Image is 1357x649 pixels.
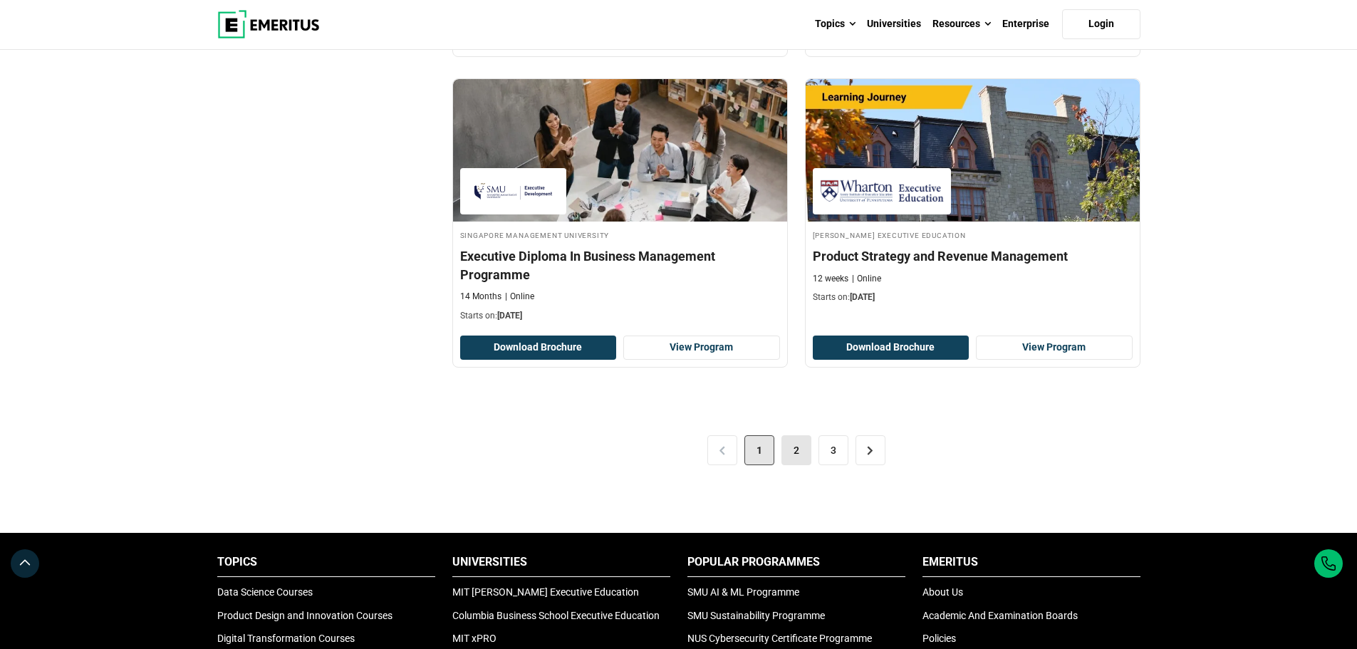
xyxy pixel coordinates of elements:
[813,291,1133,303] p: Starts on:
[217,586,313,598] a: Data Science Courses
[497,311,522,321] span: [DATE]
[850,292,875,302] span: [DATE]
[453,79,787,222] img: Executive Diploma In Business Management Programme | Online Business Management Course
[505,291,534,303] p: Online
[781,435,811,465] a: 2
[813,336,969,360] button: Download Brochure
[820,175,944,207] img: Wharton Executive Education
[813,247,1133,265] h4: Product Strategy and Revenue Management
[452,586,639,598] a: MIT [PERSON_NAME] Executive Education
[467,175,560,207] img: Singapore Management University
[806,79,1140,311] a: Project Management Course by Wharton Executive Education - September 11, 2025 Wharton Executive E...
[460,229,780,241] h4: Singapore Management University
[687,633,872,644] a: NUS Cybersecurity Certificate Programme
[217,610,392,621] a: Product Design and Innovation Courses
[687,610,825,621] a: SMU Sustainability Programme
[217,633,355,644] a: Digital Transformation Courses
[852,273,881,285] p: Online
[452,633,496,644] a: MIT xPRO
[813,229,1133,241] h4: [PERSON_NAME] Executive Education
[818,435,848,465] a: 3
[922,633,956,644] a: Policies
[744,435,774,465] span: 1
[453,79,787,329] a: Business Management Course by Singapore Management University - November 7, 2025 Singapore Manage...
[813,273,848,285] p: 12 weeks
[687,586,799,598] a: SMU AI & ML Programme
[460,291,501,303] p: 14 Months
[806,79,1140,222] img: Product Strategy and Revenue Management | Online Project Management Course
[623,336,780,360] a: View Program
[922,586,963,598] a: About Us
[1062,9,1140,39] a: Login
[922,610,1078,621] a: Academic And Examination Boards
[452,610,660,621] a: Columbia Business School Executive Education
[460,310,780,322] p: Starts on:
[856,435,885,465] a: >
[460,336,617,360] button: Download Brochure
[460,247,780,283] h4: Executive Diploma In Business Management Programme
[976,336,1133,360] a: View Program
